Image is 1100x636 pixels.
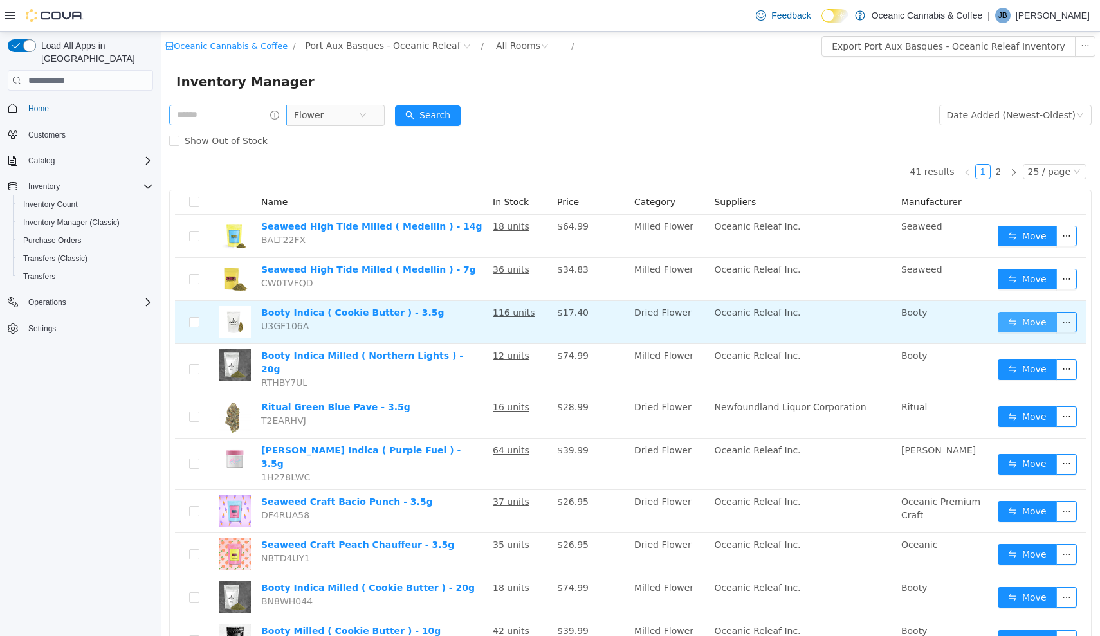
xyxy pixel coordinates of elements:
button: Inventory Count [13,195,158,214]
span: T2EARHVJ [100,384,145,394]
span: In Stock [332,165,368,176]
u: 64 units [332,413,369,424]
span: Oceanic Releaf Inc. [553,233,639,243]
span: Operations [28,297,66,307]
div: 25 / page [867,133,910,147]
li: Previous Page [799,132,814,148]
span: Oceanic Releaf Inc. [553,508,639,518]
span: $17.40 [396,276,428,286]
span: Transfers (Classic) [18,251,153,266]
button: icon: ellipsis [895,556,916,576]
td: Dried Flower [468,364,548,407]
input: Dark Mode [821,9,848,23]
a: Home [23,101,54,116]
span: Feedback [771,9,811,22]
a: Booty Indica Milled ( Northern Lights ) - 20g [100,319,302,343]
span: $39.99 [396,594,428,604]
img: Booty Indica Milled ( Northern Lights ) - 20g hero shot [58,318,90,350]
span: Inventory Count [23,199,78,210]
div: All Rooms [335,5,380,24]
button: icon: swapMove [837,237,896,258]
span: Transfers [23,271,55,282]
a: Feedback [751,3,816,28]
span: $26.95 [396,465,428,475]
span: Name [100,165,127,176]
span: Oceanic [740,508,776,518]
button: Inventory Manager (Classic) [13,214,158,232]
a: Booty Milled ( Cookie Butter ) - 10g [100,594,280,604]
button: icon: ellipsis [895,194,916,215]
span: Inventory Manager [15,40,161,60]
button: icon: ellipsis [895,422,916,443]
span: Seaweed [740,233,782,243]
td: Milled Flower [468,313,548,364]
span: Inventory Manager (Classic) [18,215,153,230]
button: icon: ellipsis [895,375,916,395]
a: [PERSON_NAME] Indica ( Purple Fuel ) - 3.5g [100,413,300,437]
a: 1 [815,133,829,147]
button: icon: swapMove [837,280,896,301]
span: Inventory [23,179,153,194]
a: Inventory Manager (Classic) [18,215,125,230]
li: Next Page [845,132,861,148]
span: Newfoundland Liquor Corporation [553,370,705,381]
td: Milled Flower [468,183,548,226]
i: icon: left [803,137,811,145]
button: Transfers (Classic) [13,250,158,268]
button: icon: swapMove [837,556,896,576]
span: Home [28,104,49,114]
u: 116 units [332,276,374,286]
u: 18 units [332,190,369,200]
img: Seaweed Craft Peach Chauffeur - 3.5g hero shot [58,507,90,539]
button: icon: swapMove [837,469,896,490]
span: Category [473,165,515,176]
span: DF4RUA58 [100,478,149,489]
button: icon: ellipsis [895,599,916,619]
span: / [320,10,323,19]
u: 16 units [332,370,369,381]
span: Oceanic Releaf Inc. [553,594,639,604]
a: Purchase Orders [18,233,87,248]
a: Ritual Green Blue Pave - 3.5g [100,370,250,381]
span: Home [23,100,153,116]
span: JB [998,8,1007,23]
li: 1 [814,132,830,148]
button: Operations [3,293,158,311]
button: icon: swapMove [837,375,896,395]
td: Milled Flower [468,588,548,631]
span: Inventory Manager (Classic) [23,217,120,228]
a: Inventory Count [18,197,83,212]
div: Date Added (Newest-Oldest) [786,74,915,93]
td: Dried Flower [468,269,548,313]
span: $74.99 [396,551,428,561]
span: Operations [23,295,153,310]
a: Booty Indica ( Cookie Butter ) - 3.5g [100,276,284,286]
span: Oceanic Releaf Inc. [553,551,639,561]
i: icon: down [912,136,920,145]
img: Higgs Indica ( Purple Fuel ) - 3.5g hero shot [58,412,90,444]
img: Seaweed Craft Bacio Punch - 3.5g hero shot [58,464,90,496]
span: $64.99 [396,190,428,200]
li: 41 results [749,132,793,148]
span: Settings [28,323,56,334]
span: U3GF106A [100,289,148,300]
button: Catalog [23,153,60,168]
button: Customers [3,125,158,144]
p: | [987,8,990,23]
span: Seaweed [740,190,782,200]
span: Catalog [23,153,153,168]
button: Home [3,98,158,117]
p: Oceanic Cannabis & Coffee [872,8,983,23]
span: Customers [28,130,66,140]
td: Dried Flower [468,407,548,459]
a: 2 [830,133,845,147]
span: NBTD4UY1 [100,522,149,532]
td: Dried Flower [468,459,548,502]
span: / [132,10,134,19]
span: Oceanic Premium Craft [740,465,820,489]
span: RTHBY7UL [100,346,147,356]
button: icon: ellipsis [895,237,916,258]
img: Seaweed High Tide Milled ( Medellin ) - 14g hero shot [58,188,90,221]
a: Seaweed High Tide Milled ( Medellin ) - 14g [100,190,322,200]
span: BN8WH044 [100,565,152,575]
